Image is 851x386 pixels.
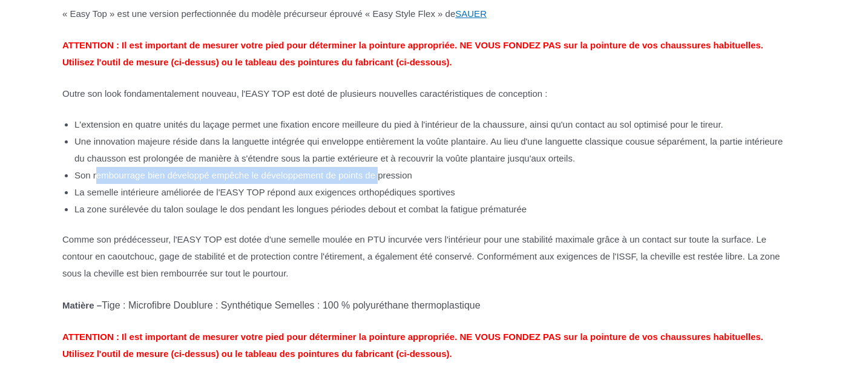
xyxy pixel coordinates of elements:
font: « Easy Top » est une version perfectionnée du modèle précurseur éprouvé « Easy Style Flex » de [62,8,455,19]
font: La zone surélevée du talon soulage le dos pendant les longues périodes debout et combat la fatigu... [74,204,527,214]
font: La semelle intérieure améliorée de l'EASY TOP répond aux exigences orthopédiques sportives [74,187,455,197]
a: SAUER [455,8,487,19]
font: Outre son look fondamentalement nouveau, l'EASY TOP est doté de plusieurs nouvelles caractéristiq... [62,88,547,99]
font: Son rembourrage bien développé empêche le développement de points de pression [74,170,412,180]
font: ATTENTION : Il est important de mesurer votre pied pour déterminer la pointure appropriée. NE VOU... [62,332,763,359]
font: Comme son prédécesseur, l'EASY TOP est dotée d'une semelle moulée en PTU incurvée vers l'intérieu... [62,234,780,278]
font: ATTENTION : Il est important de mesurer votre pied pour déterminer la pointure appropriée. NE VOU... [62,40,763,67]
font: Une innovation majeure réside dans la languette intégrée qui enveloppe entièrement la voûte plant... [74,136,783,163]
font: Tige : Microfibre Doublure : Synthétique Semelles : 100 % polyuréthane thermoplastique [102,300,481,310]
font: Matière – [62,300,102,310]
font: L'extension en quatre unités du laçage permet une fixation encore meilleure du pied à l'intérieur... [74,119,723,129]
